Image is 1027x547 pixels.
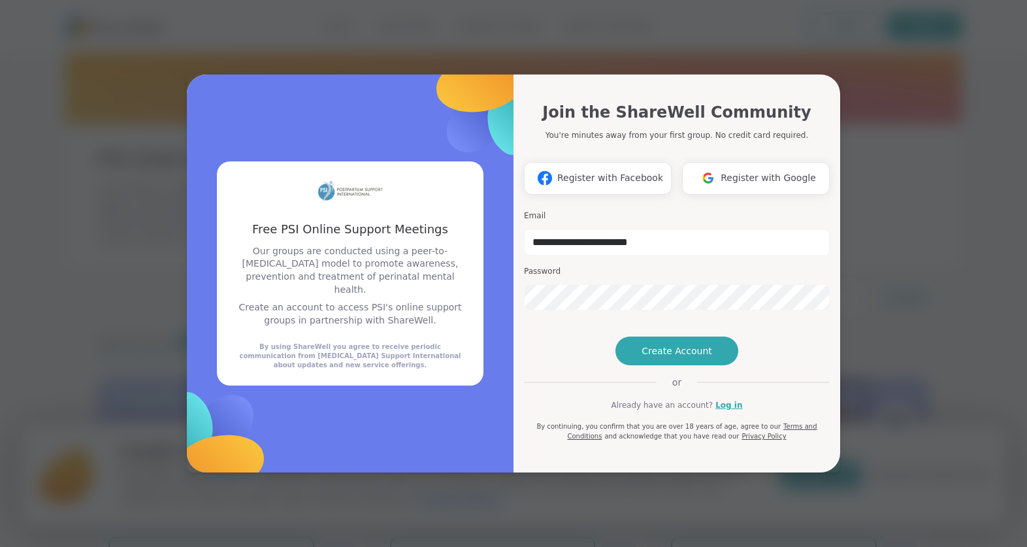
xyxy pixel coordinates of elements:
img: ShareWell Logomark [532,166,557,190]
span: Register with Google [721,171,816,185]
img: partner logo [318,177,383,205]
div: By using ShareWell you agree to receive periodic communication from [MEDICAL_DATA] Support Intern... [233,342,468,370]
p: Create an account to access PSI's online support groups in partnership with ShareWell. [233,301,468,327]
button: Register with Facebook [524,162,672,195]
button: Create Account [615,337,738,365]
img: ShareWell Logomark [696,166,721,190]
a: Terms and Conditions [567,423,817,440]
h1: Join the ShareWell Community [542,101,811,124]
a: Log in [715,399,742,411]
button: Register with Google [682,162,830,195]
p: Our groups are conducted using a peer-to-[MEDICAL_DATA] model to promote awareness, prevention an... [233,245,468,296]
span: and acknowledge that you have read our [604,433,739,440]
span: Already have an account? [611,399,713,411]
h3: Password [524,266,830,277]
span: By continuing, you confirm that you are over 18 years of age, agree to our [536,423,781,430]
span: Register with Facebook [557,171,663,185]
a: Privacy Policy [742,433,786,440]
span: Create Account [642,344,712,357]
span: or [657,376,697,389]
h3: Email [524,210,830,222]
p: You're minutes away from your first group. No credit card required. [546,129,808,141]
h3: Free PSI Online Support Meetings [233,221,468,237]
